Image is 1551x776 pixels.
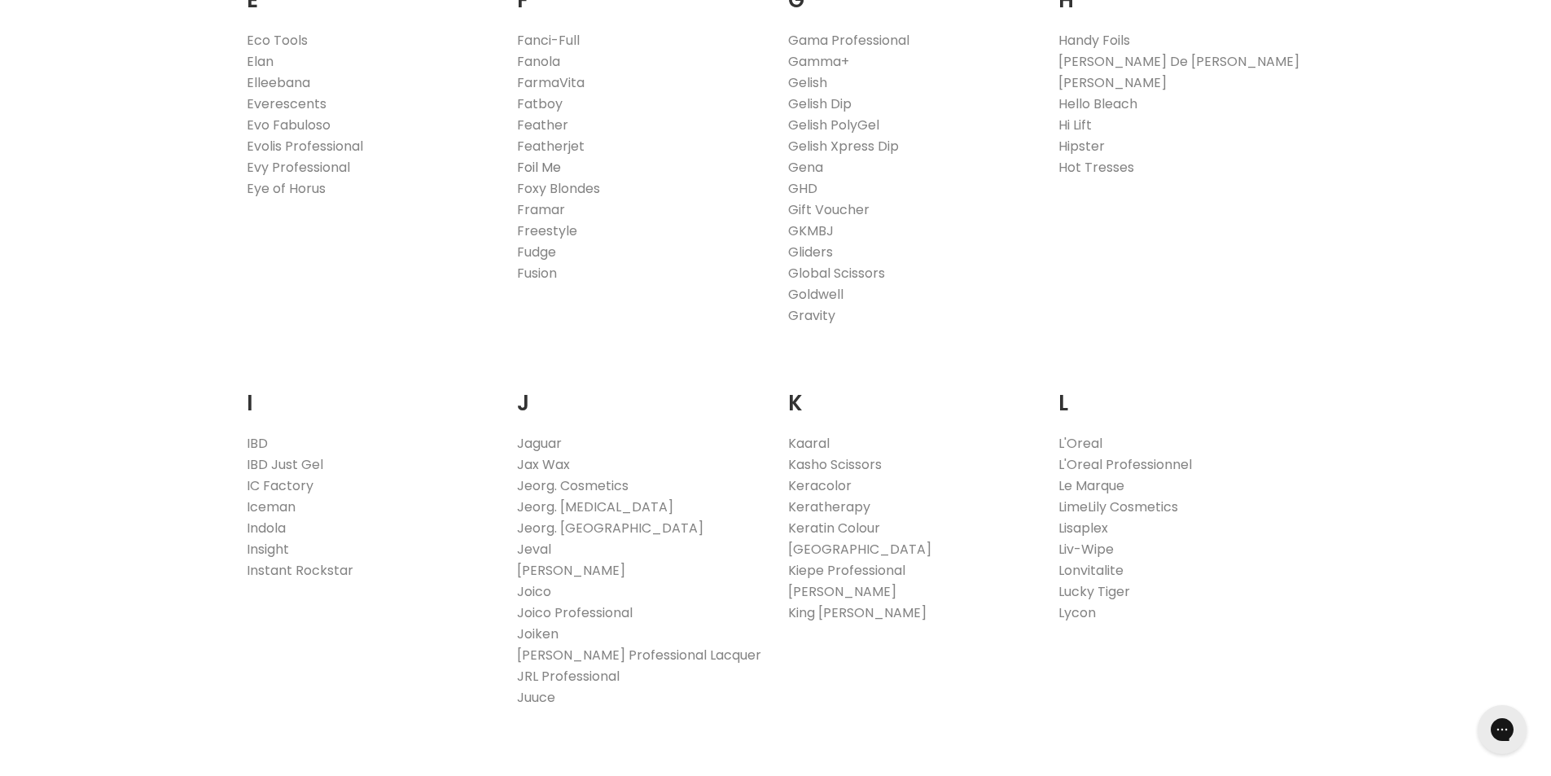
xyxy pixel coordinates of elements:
[788,31,909,50] a: Gama Professional
[517,625,559,643] a: Joiken
[517,476,629,495] a: Jeorg. Cosmetics
[247,94,326,113] a: Everescents
[517,52,560,71] a: Fanola
[517,158,561,177] a: Foil Me
[517,200,565,219] a: Framar
[788,200,870,219] a: Gift Voucher
[788,306,835,325] a: Gravity
[788,455,882,474] a: Kasho Scissors
[247,73,310,92] a: Elleebana
[1058,31,1130,50] a: Handy Foils
[1058,582,1130,601] a: Lucky Tiger
[517,519,703,537] a: Jeorg. [GEOGRAPHIC_DATA]
[788,366,1035,420] h2: K
[517,73,585,92] a: FarmaVita
[788,52,849,71] a: Gamma+
[1058,540,1114,559] a: Liv-Wipe
[247,498,296,516] a: Iceman
[517,688,555,707] a: Juuce
[1058,434,1102,453] a: L'Oreal
[247,52,274,71] a: Elan
[517,603,633,622] a: Joico Professional
[1058,561,1124,580] a: Lonvitalite
[788,519,880,537] a: Keratin Colour
[788,264,885,283] a: Global Scissors
[517,116,568,134] a: Feather
[1058,476,1124,495] a: Le Marque
[517,540,551,559] a: Jeval
[1058,52,1299,71] a: [PERSON_NAME] De [PERSON_NAME]
[247,540,289,559] a: Insight
[1058,455,1192,474] a: L'Oreal Professionnel
[247,434,268,453] a: IBD
[788,285,843,304] a: Goldwell
[247,455,323,474] a: IBD Just Gel
[788,561,905,580] a: Kiepe Professional
[517,221,577,240] a: Freestyle
[517,561,625,580] a: [PERSON_NAME]
[517,366,764,420] h2: J
[788,221,834,240] a: GKMBJ
[247,116,331,134] a: Evo Fabuloso
[247,31,308,50] a: Eco Tools
[788,158,823,177] a: Gena
[788,137,899,156] a: Gelish Xpress Dip
[247,519,286,537] a: Indola
[1058,366,1305,420] h2: L
[1058,158,1134,177] a: Hot Tresses
[1058,94,1137,113] a: Hello Bleach
[788,243,833,261] a: Gliders
[1058,137,1105,156] a: Hipster
[247,561,353,580] a: Instant Rockstar
[788,73,827,92] a: Gelish
[517,646,761,664] a: [PERSON_NAME] Professional Lacquer
[247,158,350,177] a: Evy Professional
[517,434,562,453] a: Jaguar
[1058,73,1167,92] a: [PERSON_NAME]
[517,94,563,113] a: Fatboy
[788,116,879,134] a: Gelish PolyGel
[788,434,830,453] a: Kaaral
[1058,116,1092,134] a: Hi Lift
[517,264,557,283] a: Fusion
[788,94,852,113] a: Gelish Dip
[788,582,896,601] a: [PERSON_NAME]
[517,31,580,50] a: Fanci-Full
[247,366,493,420] h2: I
[517,498,673,516] a: Jeorg. [MEDICAL_DATA]
[1470,699,1535,760] iframe: Gorgias live chat messenger
[247,137,363,156] a: Evolis Professional
[1058,498,1178,516] a: LimeLily Cosmetics
[788,498,870,516] a: Keratherapy
[788,179,817,198] a: GHD
[517,243,556,261] a: Fudge
[788,476,852,495] a: Keracolor
[517,179,600,198] a: Foxy Blondes
[788,540,931,559] a: [GEOGRAPHIC_DATA]
[517,582,551,601] a: Joico
[1058,603,1096,622] a: Lycon
[517,137,585,156] a: Featherjet
[1058,519,1108,537] a: Lisaplex
[517,455,570,474] a: Jax Wax
[247,179,326,198] a: Eye of Horus
[247,476,313,495] a: IC Factory
[517,667,620,686] a: JRL Professional
[788,603,927,622] a: King [PERSON_NAME]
